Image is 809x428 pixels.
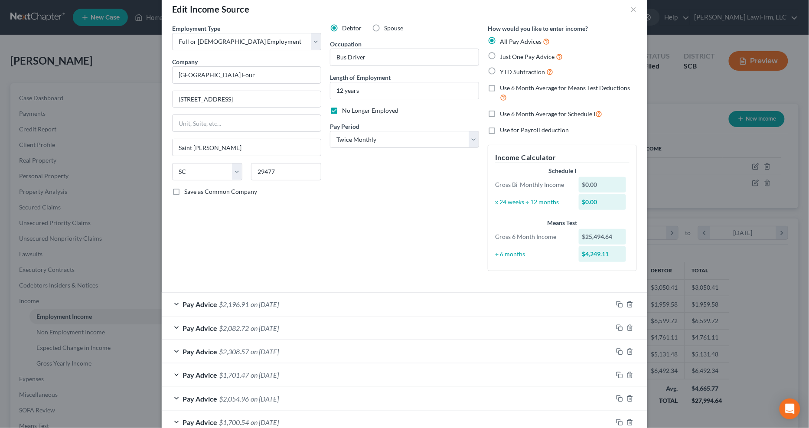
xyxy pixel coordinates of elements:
[579,194,626,210] div: $0.00
[342,24,362,32] span: Debtor
[219,324,249,332] span: $2,082.72
[183,324,217,332] span: Pay Advice
[330,49,479,65] input: --
[342,107,398,114] span: No Longer Employed
[251,347,279,356] span: on [DATE]
[251,324,279,332] span: on [DATE]
[183,300,217,308] span: Pay Advice
[173,139,321,156] input: Enter city...
[183,347,217,356] span: Pay Advice
[495,167,630,175] div: Schedule I
[173,91,321,108] input: Enter address...
[183,418,217,426] span: Pay Advice
[251,395,279,403] span: on [DATE]
[330,73,391,82] label: Length of Employment
[488,24,588,33] label: How would you like to enter income?
[500,38,542,45] span: All Pay Advices
[500,110,595,118] span: Use 6 Month Average for Schedule I
[172,58,198,65] span: Company
[631,4,637,14] button: ×
[491,180,574,189] div: Gross Bi-Monthly Income
[579,246,626,262] div: $4,249.11
[491,232,574,241] div: Gross 6 Month Income
[500,84,630,91] span: Use 6 Month Average for Means Test Deductions
[251,371,279,379] span: on [DATE]
[330,123,359,130] span: Pay Period
[500,68,545,75] span: YTD Subtraction
[251,418,279,426] span: on [DATE]
[219,395,249,403] span: $2,054.96
[219,300,249,308] span: $2,196.91
[330,82,479,99] input: ex: 2 years
[500,53,555,60] span: Just One Pay Advice
[172,25,220,32] span: Employment Type
[251,300,279,308] span: on [DATE]
[184,188,257,195] span: Save as Common Company
[780,399,800,419] div: Open Intercom Messenger
[384,24,403,32] span: Spouse
[491,198,574,206] div: x 24 weeks ÷ 12 months
[219,371,249,379] span: $1,701.47
[579,177,626,193] div: $0.00
[330,39,362,49] label: Occupation
[172,66,321,84] input: Search company by name...
[495,219,630,227] div: Means Test
[500,126,569,134] span: Use for Payroll deduction
[172,3,249,15] div: Edit Income Source
[183,371,217,379] span: Pay Advice
[173,115,321,131] input: Unit, Suite, etc...
[495,152,630,163] h5: Income Calculator
[579,229,626,245] div: $25,494.64
[219,347,249,356] span: $2,308.57
[219,418,249,426] span: $1,700.54
[251,163,321,180] input: Enter zip...
[491,250,574,258] div: ÷ 6 months
[183,395,217,403] span: Pay Advice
